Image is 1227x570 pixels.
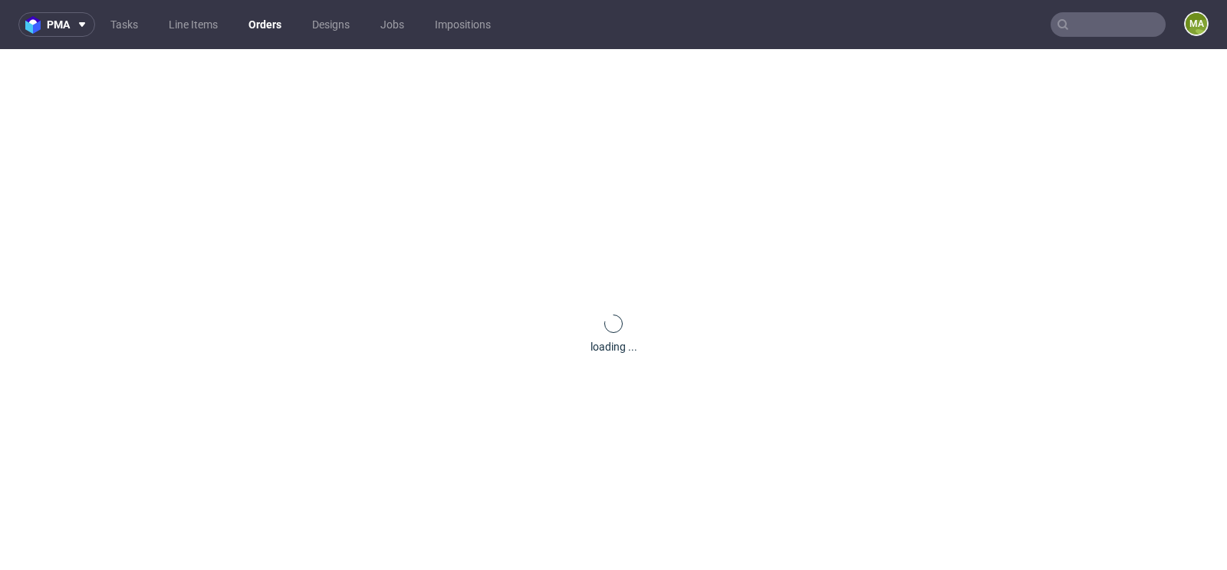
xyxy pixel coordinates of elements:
[239,12,291,37] a: Orders
[426,12,500,37] a: Impositions
[18,12,95,37] button: pma
[371,12,413,37] a: Jobs
[303,12,359,37] a: Designs
[1186,13,1207,35] figcaption: ma
[101,12,147,37] a: Tasks
[160,12,227,37] a: Line Items
[590,339,637,354] div: loading ...
[47,19,70,30] span: pma
[25,16,47,34] img: logo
